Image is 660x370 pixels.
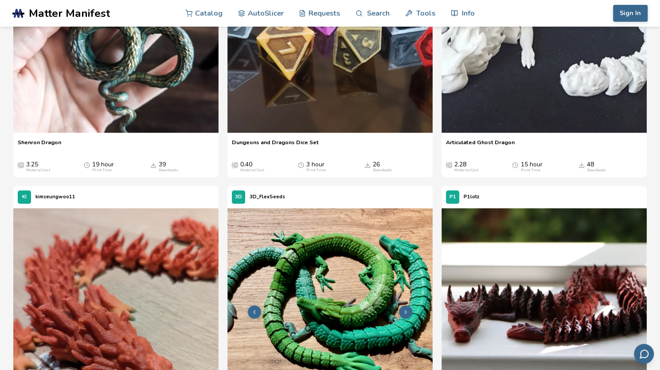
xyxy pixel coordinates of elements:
[306,161,326,173] div: 3 hour
[240,161,264,173] div: 0.40
[250,192,285,201] p: 3D_FlexSeeds
[159,168,178,173] div: Downloads
[613,5,648,22] button: Sign In
[454,168,478,173] div: Material Cost
[232,161,238,168] span: Average Cost
[454,161,478,173] div: 2.28
[306,168,326,173] div: Print Time
[520,168,540,173] div: Print Time
[84,161,90,168] span: Average Print Time
[26,161,50,173] div: 3.25
[298,161,304,168] span: Average Print Time
[235,194,242,200] span: 3D
[449,194,456,200] span: P1
[232,139,319,152] a: Dungeons and Dragons Dice Set
[578,161,585,168] span: Downloads
[634,344,654,364] button: Send feedback via email
[373,161,392,173] div: 26
[35,192,75,201] p: kimseungwoo11
[364,161,371,168] span: Downloads
[92,168,112,173] div: Print Time
[22,194,27,200] span: KI
[26,168,50,173] div: Material Cost
[18,161,24,168] span: Average Cost
[464,192,479,201] p: P1lotz
[159,161,178,173] div: 39
[240,168,264,173] div: Material Cost
[92,161,114,173] div: 19 hour
[29,7,110,20] span: Matter Manifest
[446,139,515,152] a: Articulated Ghost Dragon
[587,161,606,173] div: 48
[520,161,542,173] div: 15 hour
[587,168,606,173] div: Downloads
[512,161,518,168] span: Average Print Time
[446,161,452,168] span: Average Cost
[150,161,156,168] span: Downloads
[18,139,61,152] a: Shenron Dragon
[373,168,392,173] div: Downloads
